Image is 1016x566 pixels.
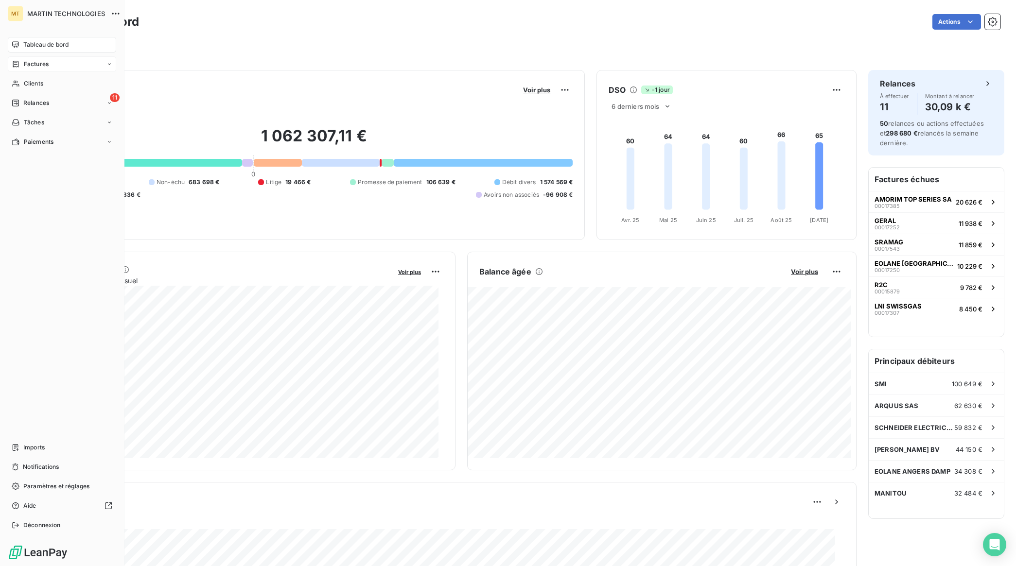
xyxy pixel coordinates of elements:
span: 298 680 € [886,129,917,137]
span: SRAMAG [875,238,903,246]
span: 62 630 € [954,402,982,410]
span: Aide [23,501,36,510]
span: MARTIN TECHNOLOGIES [27,10,105,17]
button: SRAMAG0001754311 859 € [869,234,1004,255]
span: Paramètres et réglages [23,482,89,491]
h6: Balance âgée [479,266,531,277]
button: EOLANE [GEOGRAPHIC_DATA]0001725010 229 € [869,255,1004,276]
span: Voir plus [523,86,550,94]
span: 10 229 € [957,262,982,270]
span: Chiffre d'affaires mensuel [55,275,391,286]
span: relances ou actions effectuées et relancés la semaine dernière. [880,120,984,147]
span: 6 derniers mois [612,103,659,110]
h2: 1 062 307,11 € [55,126,573,155]
span: 0 [251,170,255,178]
span: Tâches [24,118,44,127]
tspan: Août 25 [771,217,792,223]
span: Promesse de paiement [358,178,422,187]
span: R2C [875,281,888,289]
span: Notifications [23,463,59,471]
span: 100 649 € [952,380,982,388]
span: Débit divers [502,178,536,187]
a: Aide [8,498,116,514]
h6: Principaux débiteurs [869,349,1004,373]
span: 11 938 € [959,220,982,227]
span: SMI [875,380,887,388]
span: 8 450 € [959,305,982,313]
span: Voir plus [791,268,818,275]
span: 00017250 [875,267,900,273]
h4: 30,09 k € [925,99,975,115]
button: Voir plus [395,267,424,276]
h6: DSO [609,84,625,96]
tspan: [DATE] [810,217,829,223]
span: 683 698 € [189,178,219,187]
span: 34 308 € [954,467,982,475]
h4: 11 [880,99,909,115]
span: 19 466 € [285,178,311,187]
button: Voir plus [788,267,821,276]
span: GERAL [875,217,896,224]
button: Actions [932,14,981,30]
span: 00017252 [875,224,900,230]
span: 00017385 [875,203,900,209]
button: R2C000158799 782 € [869,276,1004,298]
span: 1 574 569 € [540,178,573,187]
h6: Relances [880,78,915,89]
img: Logo LeanPay [8,545,68,560]
span: 00017307 [875,310,899,316]
span: AMORIM TOP SERIES SA [875,195,952,203]
span: 44 150 € [956,446,982,453]
span: -96 908 € [543,190,573,199]
span: -1 jour [641,86,673,94]
span: 00015879 [875,289,900,294]
div: MT [8,6,23,21]
span: Montant à relancer [925,93,975,99]
span: 11 859 € [959,241,982,249]
span: SCHNEIDER ELECTRIC FRANCE SAS [875,424,954,431]
span: 59 832 € [954,424,982,431]
button: GERAL0001725211 938 € [869,212,1004,234]
tspan: Juin 25 [696,217,716,223]
tspan: Avr. 25 [622,217,640,223]
span: Litige [266,178,281,187]
span: Relances [23,99,49,107]
span: Factures [24,60,49,69]
span: [PERSON_NAME] BV [875,446,940,453]
button: LNI SWISSGAS000173078 450 € [869,298,1004,319]
tspan: Mai 25 [659,217,677,223]
span: 50 [880,120,888,127]
div: Open Intercom Messenger [983,533,1006,556]
span: Déconnexion [23,521,61,530]
span: Tableau de bord [23,40,69,49]
span: À effectuer [880,93,909,99]
span: 32 484 € [954,489,982,497]
span: Avoirs non associés [484,190,539,199]
span: ARQUUS SAS [875,402,919,410]
span: 9 782 € [960,284,982,292]
button: Voir plus [520,86,553,94]
span: Clients [24,79,43,88]
span: LNI SWISSGAS [875,302,922,310]
span: Voir plus [398,269,421,275]
span: MANITOU [875,489,907,497]
tspan: Juil. 25 [734,217,753,223]
span: 00017543 [875,246,900,252]
span: Non-échu [157,178,185,187]
span: EOLANE [GEOGRAPHIC_DATA] [875,259,953,267]
span: 106 639 € [426,178,455,187]
span: 20 626 € [956,198,982,206]
h6: Factures échues [869,168,1004,191]
span: 11 [110,93,120,102]
span: Imports [23,443,45,452]
span: EOLANE ANGERS DAMP [875,467,950,475]
button: AMORIM TOP SERIES SA0001738520 626 € [869,191,1004,212]
span: Paiements [24,137,53,146]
